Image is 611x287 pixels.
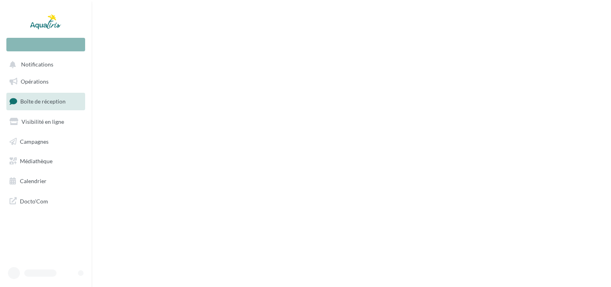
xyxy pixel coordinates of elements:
[5,173,87,189] a: Calendrier
[5,133,87,150] a: Campagnes
[5,73,87,90] a: Opérations
[21,61,53,68] span: Notifications
[5,153,87,170] a: Médiathèque
[5,113,87,130] a: Visibilité en ligne
[21,78,49,85] span: Opérations
[20,196,48,206] span: Docto'Com
[20,178,47,184] span: Calendrier
[5,193,87,209] a: Docto'Com
[5,93,87,110] a: Boîte de réception
[6,38,85,51] div: Nouvelle campagne
[20,98,66,105] span: Boîte de réception
[20,158,53,164] span: Médiathèque
[21,118,64,125] span: Visibilité en ligne
[20,138,49,144] span: Campagnes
